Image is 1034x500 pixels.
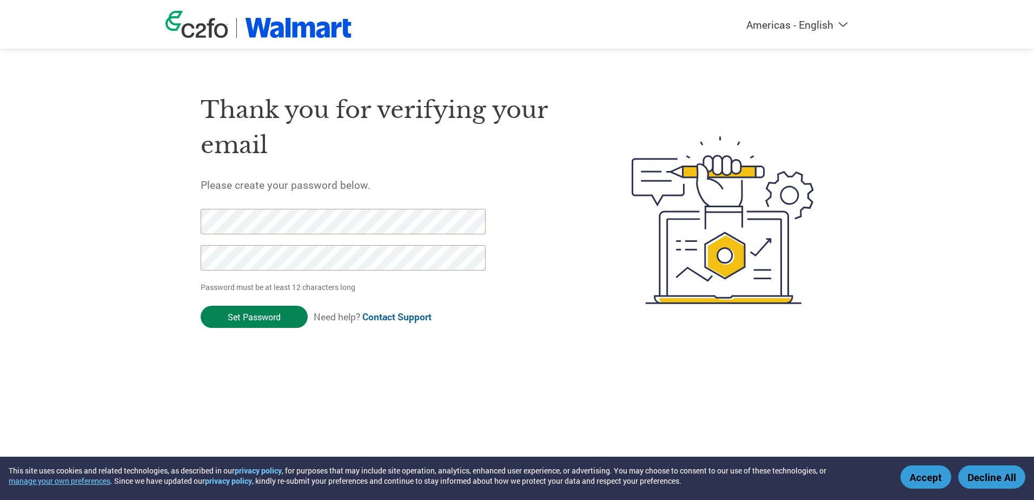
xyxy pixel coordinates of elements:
button: Accept [900,465,951,489]
button: Decline All [958,465,1025,489]
img: create-password [612,77,834,364]
span: Need help? [314,311,432,323]
img: Walmart [245,18,352,38]
a: privacy policy [205,476,252,486]
a: privacy policy [235,465,282,476]
img: c2fo logo [165,11,228,38]
p: Password must be at least 12 characters long [201,281,489,293]
div: This site uses cookies and related technologies, as described in our , for purposes that may incl... [9,465,885,486]
button: manage your own preferences [9,476,110,486]
input: Set Password [201,306,308,328]
h5: Please create your password below. [201,178,580,192]
h1: Thank you for verifying your email [201,93,580,162]
a: Contact Support [362,311,432,323]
